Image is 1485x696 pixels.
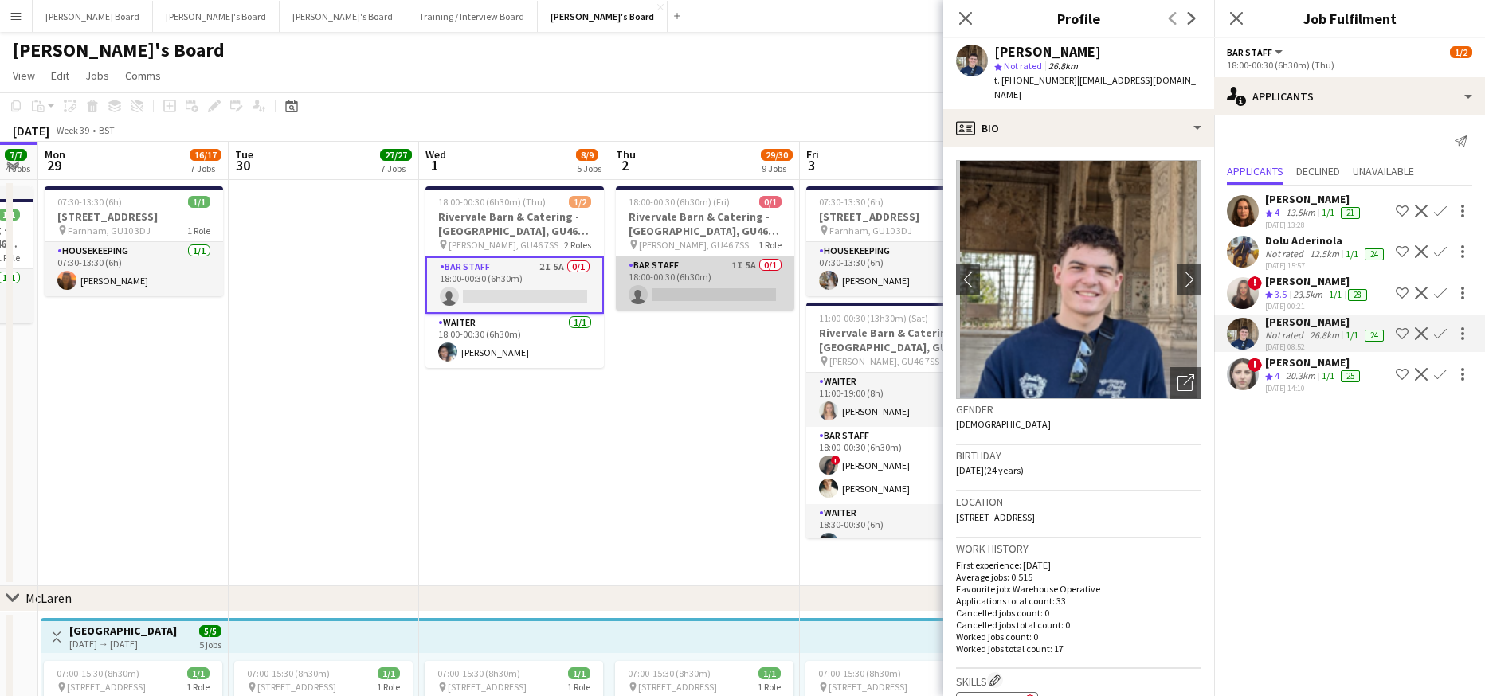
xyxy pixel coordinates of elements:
[233,156,253,174] span: 30
[804,156,819,174] span: 3
[956,619,1201,631] p: Cancelled jobs total count: 0
[187,667,210,679] span: 1/1
[806,373,985,427] app-card-role: Waiter1/111:00-19:00 (8h)[PERSON_NAME]
[956,559,1201,571] p: First experience: [DATE]
[568,667,590,679] span: 1/1
[806,186,985,296] app-job-card: 07:30-13:30 (6h)1/1[STREET_ADDRESS] Farnham, GU10 3DJ1 RoleHousekeeping1/107:30-13:30 (6h)[PERSON...
[69,638,177,650] div: [DATE] → [DATE]
[1265,192,1363,206] div: [PERSON_NAME]
[629,196,730,208] span: 18:00-00:30 (6h30m) (Fri)
[994,74,1196,100] span: | [EMAIL_ADDRESS][DOMAIN_NAME]
[1353,166,1414,177] span: Unavailable
[1322,206,1334,218] app-skills-label: 1/1
[956,583,1201,595] p: Favourite job: Warehouse Operative
[956,643,1201,655] p: Worked jobs total count: 17
[13,68,35,83] span: View
[186,681,210,693] span: 1 Role
[569,196,591,208] span: 1/2
[1265,383,1363,393] div: [DATE] 14:10
[956,672,1201,689] h3: Skills
[1227,46,1285,58] button: BAR STAFF
[6,65,41,86] a: View
[639,239,749,251] span: [PERSON_NAME], GU46 7SS
[806,504,985,558] app-card-role: Waiter1/118:30-00:30 (6h)[PERSON_NAME]
[1265,355,1363,370] div: [PERSON_NAME]
[45,242,223,296] app-card-role: Housekeeping1/107:30-13:30 (6h)[PERSON_NAME]
[818,667,901,679] span: 07:00-15:30 (8h30m)
[423,156,446,174] span: 1
[1322,370,1334,381] app-skills-label: 1/1
[51,68,69,83] span: Edit
[13,123,49,139] div: [DATE]
[57,196,122,208] span: 07:30-13:30 (6h)
[1348,289,1367,301] div: 28
[956,595,1201,607] p: Applications total count: 33
[247,667,330,679] span: 07:00-15:30 (8h30m)
[806,242,985,296] app-card-role: Housekeeping1/107:30-13:30 (6h)[PERSON_NAME]
[576,149,598,161] span: 8/9
[806,303,985,538] app-job-card: 11:00-00:30 (13h30m) (Sat)4/4Rivervale Barn & Catering - [GEOGRAPHIC_DATA], GU46 7SS [PERSON_NAME...
[119,65,167,86] a: Comms
[1265,315,1387,329] div: [PERSON_NAME]
[943,8,1214,29] h3: Profile
[956,542,1201,556] h3: Work history
[199,625,221,637] span: 5/5
[199,637,221,651] div: 5 jobs
[1290,288,1326,302] div: 23.5km
[425,256,604,314] app-card-role: BAR STAFF2I5A0/118:00-00:30 (6h30m)
[1275,288,1287,300] span: 3.5
[806,147,819,162] span: Fri
[1265,342,1387,352] div: [DATE] 08:52
[758,239,782,251] span: 1 Role
[1265,220,1363,230] div: [DATE] 13:28
[762,162,792,174] div: 9 Jobs
[1227,46,1272,58] span: BAR STAFF
[1283,206,1318,220] div: 13.5km
[67,681,146,693] span: [STREET_ADDRESS]
[1341,207,1360,219] div: 21
[1265,329,1307,342] div: Not rated
[406,1,538,32] button: Training / Interview Board
[831,456,840,465] span: !
[449,239,558,251] span: [PERSON_NAME], GU46 7SS
[564,239,591,251] span: 2 Roles
[425,147,446,162] span: Wed
[153,1,280,32] button: [PERSON_NAME]'s Board
[45,65,76,86] a: Edit
[829,681,907,693] span: [STREET_ADDRESS]
[125,68,161,83] span: Comms
[616,256,794,311] app-card-role: BAR STAFF1I5A0/118:00-00:30 (6h30m)
[280,1,406,32] button: [PERSON_NAME]'s Board
[1004,60,1042,72] span: Not rated
[33,1,153,32] button: [PERSON_NAME] Board
[1307,248,1342,260] div: 12.5km
[616,186,794,311] div: 18:00-00:30 (6h30m) (Fri)0/1Rivervale Barn & Catering - [GEOGRAPHIC_DATA], GU46 7SS [PERSON_NAME]...
[1265,301,1370,311] div: [DATE] 00:21
[538,1,668,32] button: [PERSON_NAME]'s Board
[616,147,636,162] span: Thu
[79,65,116,86] a: Jobs
[1365,330,1384,342] div: 24
[1329,288,1342,300] app-skills-label: 1/1
[956,448,1201,463] h3: Birthday
[1283,370,1318,383] div: 20.3km
[45,186,223,296] div: 07:30-13:30 (6h)1/1[STREET_ADDRESS] Farnham, GU10 3DJ1 RoleHousekeeping1/107:30-13:30 (6h)[PERSON...
[1296,166,1340,177] span: Declined
[1346,329,1358,341] app-skills-label: 1/1
[1275,206,1279,218] span: 4
[616,209,794,238] h3: Rivervale Barn & Catering - [GEOGRAPHIC_DATA], GU46 7SS
[57,667,139,679] span: 07:00-15:30 (8h30m)
[1450,46,1472,58] span: 1/2
[1227,59,1472,71] div: 18:00-00:30 (6h30m) (Thu)
[956,495,1201,509] h3: Location
[378,667,400,679] span: 1/1
[68,225,151,237] span: Farnham, GU10 3DJ
[1214,77,1485,115] div: Applicants
[1365,248,1384,260] div: 24
[819,312,928,324] span: 11:00-00:30 (13h30m) (Sat)
[628,667,711,679] span: 07:00-15:30 (8h30m)
[25,590,72,606] div: McLaren
[45,209,223,224] h3: [STREET_ADDRESS]
[1265,248,1307,260] div: Not rated
[1265,260,1387,271] div: [DATE] 15:57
